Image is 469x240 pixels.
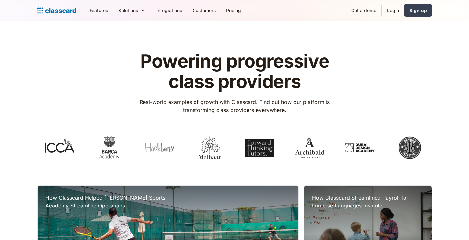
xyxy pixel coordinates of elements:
div: Sign up [409,7,427,14]
a: Features [84,3,113,18]
a: Customers [187,3,221,18]
div: Solutions [118,7,138,14]
a: home [37,6,76,15]
a: Login [382,3,404,18]
a: Get a demo [346,3,381,18]
h3: How Classcard Streamlined Payroll for Immerse Languages Institute [312,194,424,209]
a: Sign up [404,4,432,17]
a: Integrations [151,3,187,18]
p: Real-world examples of growth with Classcard. Find out how our platform is transforming class pro... [130,98,339,114]
h3: How Classcard Helped [PERSON_NAME] Sports Academy Streamline Operations [45,194,177,209]
a: Pricing [221,3,246,18]
h1: Powering progressive class providers [130,51,339,92]
div: Solutions [113,3,151,18]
